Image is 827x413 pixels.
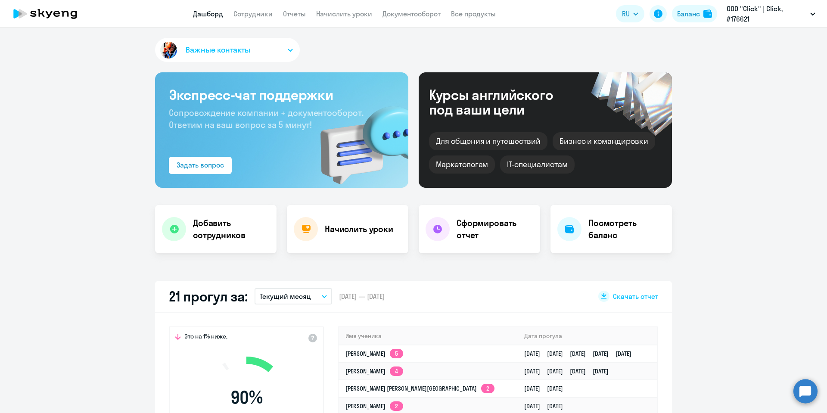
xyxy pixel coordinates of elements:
[308,91,408,188] img: bg-img
[283,9,306,18] a: Отчеты
[260,291,311,301] p: Текущий месяц
[339,292,385,301] span: [DATE] — [DATE]
[588,217,665,241] h4: Посмотреть баланс
[524,350,638,357] a: [DATE][DATE][DATE][DATE][DATE]
[451,9,496,18] a: Все продукты
[197,387,296,408] span: 90 %
[169,157,232,174] button: Задать вопрос
[429,132,547,150] div: Для общения и путешествий
[345,350,403,357] a: [PERSON_NAME]5
[159,40,179,60] img: avatar
[339,327,517,345] th: Имя ученика
[727,3,807,24] p: ООО "Click" | Click, #176621
[382,9,441,18] a: Документооборот
[616,5,644,22] button: RU
[524,367,616,375] a: [DATE][DATE][DATE][DATE]
[390,349,403,358] app-skyeng-badge: 5
[325,223,393,235] h4: Начислить уроки
[524,385,570,392] a: [DATE][DATE]
[429,87,576,117] div: Курсы английского под ваши цели
[345,385,494,392] a: [PERSON_NAME] [PERSON_NAME][GEOGRAPHIC_DATA]2
[622,9,630,19] span: RU
[193,217,270,241] h4: Добавить сотрудников
[169,107,364,130] span: Сопровождение компании + документооборот. Ответим на ваш вопрос за 5 минут!
[193,9,223,18] a: Дашборд
[186,44,250,56] span: Важные контакты
[316,9,372,18] a: Начислить уроки
[524,402,570,410] a: [DATE][DATE]
[390,366,403,376] app-skyeng-badge: 4
[233,9,273,18] a: Сотрудники
[345,402,403,410] a: [PERSON_NAME]2
[169,86,395,103] h3: Экспресс-чат поддержки
[672,5,717,22] button: Балансbalance
[517,327,657,345] th: Дата прогула
[169,288,248,305] h2: 21 прогул за:
[255,288,332,304] button: Текущий месяц
[500,155,574,174] div: IT-специалистам
[613,292,658,301] span: Скачать отчет
[345,367,403,375] a: [PERSON_NAME]4
[703,9,712,18] img: balance
[722,3,820,24] button: ООО "Click" | Click, #176621
[184,332,227,343] span: Это на 1% ниже,
[390,401,403,411] app-skyeng-badge: 2
[429,155,495,174] div: Маркетологам
[553,132,655,150] div: Бизнес и командировки
[177,160,224,170] div: Задать вопрос
[677,9,700,19] div: Баланс
[457,217,533,241] h4: Сформировать отчет
[481,384,494,393] app-skyeng-badge: 2
[155,38,300,62] button: Важные контакты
